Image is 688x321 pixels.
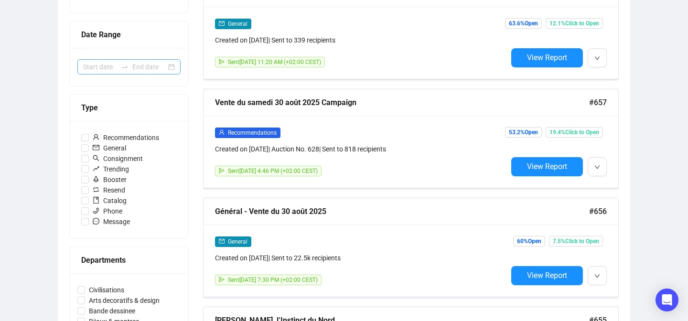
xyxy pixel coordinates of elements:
[219,238,225,244] span: mail
[228,21,247,27] span: General
[228,277,318,283] span: Sent [DATE] 7:30 PM (+02:00 CEST)
[511,48,583,67] button: View Report
[546,18,603,29] span: 12.1% Click to Open
[228,168,318,174] span: Sent [DATE] 4:46 PM (+02:00 CEST)
[203,89,619,188] a: Vente du samedi 30 août 2025 Campaign#657userRecommendationsCreated on [DATE]| Auction No. 628| S...
[219,21,225,26] span: mail
[85,306,139,316] span: Bande dessinee
[121,63,129,71] span: to
[81,102,177,114] div: Type
[89,164,133,174] span: Trending
[219,277,225,282] span: send
[93,144,99,151] span: mail
[511,266,583,285] button: View Report
[505,127,542,138] span: 53.2% Open
[594,273,600,279] span: down
[89,132,163,143] span: Recommendations
[83,62,117,72] input: Start date
[85,295,163,306] span: Arts decoratifs & design
[215,35,507,45] div: Created on [DATE] | Sent to 339 recipients
[93,155,99,161] span: search
[215,96,589,108] div: Vente du samedi 30 août 2025 Campaign
[505,18,542,29] span: 63.6% Open
[228,59,321,65] span: Sent [DATE] 11:20 AM (+02:00 CEST)
[89,143,130,153] span: General
[203,198,619,297] a: Général - Vente du 30 août 2025#656mailGeneralCreated on [DATE]| Sent to 22.5k recipientssendSent...
[228,129,277,136] span: Recommendations
[219,59,225,64] span: send
[215,144,507,154] div: Created on [DATE] | Auction No. 628 | Sent to 818 recipients
[656,289,678,311] div: Open Intercom Messenger
[228,238,247,245] span: General
[219,168,225,173] span: send
[93,197,99,203] span: book
[527,271,567,280] span: View Report
[527,53,567,62] span: View Report
[89,153,147,164] span: Consignment
[89,185,129,195] span: Resend
[89,195,130,206] span: Catalog
[594,164,600,170] span: down
[219,129,225,135] span: user
[513,236,545,246] span: 60% Open
[93,207,99,214] span: phone
[121,63,129,71] span: swap-right
[93,186,99,193] span: retweet
[93,165,99,172] span: rise
[93,176,99,182] span: rocket
[85,285,128,295] span: Civilisations
[589,205,607,217] span: #656
[594,55,600,61] span: down
[589,96,607,108] span: #657
[511,157,583,176] button: View Report
[215,253,507,263] div: Created on [DATE] | Sent to 22.5k recipients
[93,134,99,140] span: user
[93,218,99,225] span: message
[132,62,166,72] input: End date
[81,29,177,41] div: Date Range
[546,127,603,138] span: 19.4% Click to Open
[89,174,130,185] span: Booster
[549,236,603,246] span: 7.5% Click to Open
[215,205,589,217] div: Général - Vente du 30 août 2025
[89,206,126,216] span: Phone
[89,216,134,227] span: Message
[527,162,567,171] span: View Report
[81,254,177,266] div: Departments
